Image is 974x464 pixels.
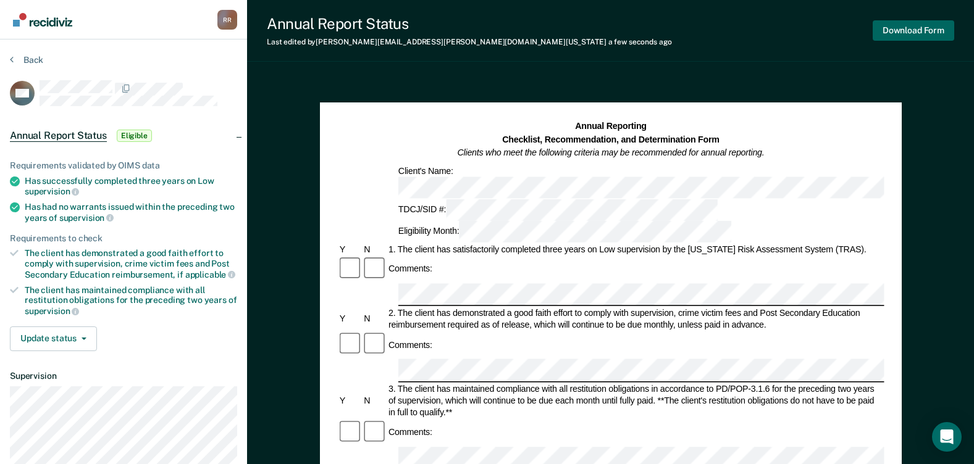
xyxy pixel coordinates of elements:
[362,244,387,255] div: N
[25,306,79,316] span: supervision
[25,285,237,317] div: The client has maintained compliance with all restitution obligations for the preceding two years of
[387,339,434,351] div: Comments:
[25,186,79,196] span: supervision
[608,38,672,46] span: a few seconds ago
[337,244,362,255] div: Y
[575,121,647,131] strong: Annual Reporting
[10,233,237,244] div: Requirements to check
[185,270,235,280] span: applicable
[387,307,884,331] div: 2. The client has demonstrated a good faith effort to comply with supervision, crime victim fees ...
[387,263,434,275] div: Comments:
[217,10,237,30] button: Profile dropdown button
[267,38,672,46] div: Last edited by [PERSON_NAME][EMAIL_ADDRESS][PERSON_NAME][DOMAIN_NAME][US_STATE]
[387,244,884,255] div: 1. The client has satisfactorily completed three years on Low supervision by the [US_STATE] Risk ...
[10,326,97,351] button: Update status
[267,15,672,33] div: Annual Report Status
[25,202,237,223] div: Has had no warrants issued within the preceding two years of
[873,20,954,41] button: Download Form
[337,395,362,407] div: Y
[59,213,114,223] span: supervision
[387,383,884,418] div: 3. The client has maintained compliance with all restitution obligations in accordance to PD/POP-...
[10,160,237,171] div: Requirements validated by OIMS data
[25,176,237,197] div: Has successfully completed three years on Low
[337,313,362,325] div: Y
[457,147,764,157] em: Clients who meet the following criteria may be recommended for annual reporting.
[362,395,387,407] div: N
[396,199,720,221] div: TDCJ/SID #:
[396,221,733,242] div: Eligibility Month:
[217,10,237,30] div: R R
[932,422,962,452] div: Open Intercom Messenger
[25,248,237,280] div: The client has demonstrated a good faith effort to comply with supervision, crime victim fees and...
[362,313,387,325] div: N
[10,130,107,142] span: Annual Report Status
[10,371,237,381] dt: Supervision
[117,130,152,142] span: Eligible
[502,135,720,144] strong: Checklist, Recommendation, and Determination Form
[13,13,72,27] img: Recidiviz
[387,426,434,438] div: Comments:
[10,54,43,65] button: Back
